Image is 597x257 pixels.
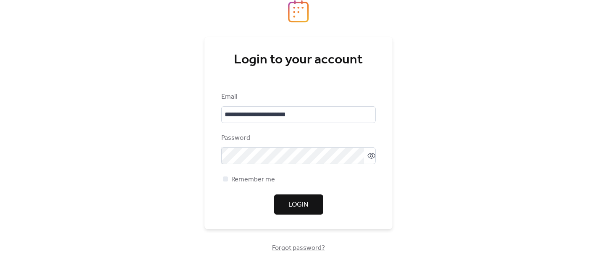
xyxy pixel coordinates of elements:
a: Forgot password? [272,246,325,250]
button: Login [274,194,323,215]
span: Remember me [231,175,275,185]
div: Password [221,133,374,143]
div: Login to your account [221,52,376,68]
span: Forgot password? [272,243,325,253]
span: Login [289,200,309,210]
div: Email [221,92,374,102]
